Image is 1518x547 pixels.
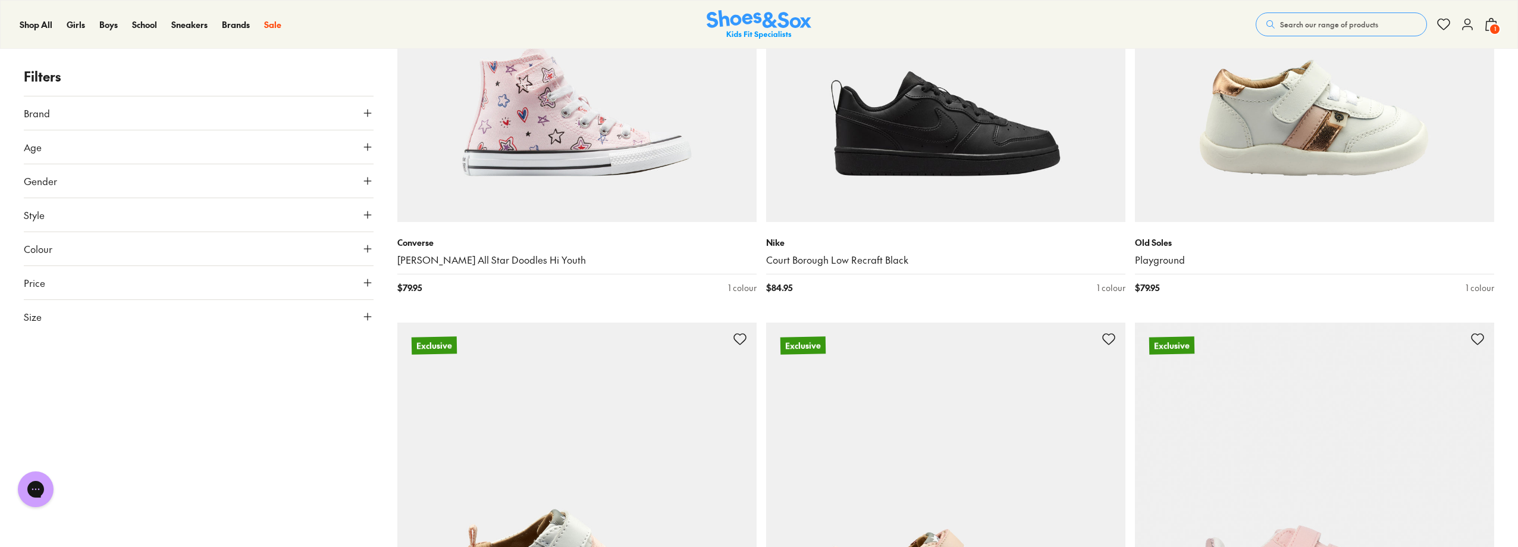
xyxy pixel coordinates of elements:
span: Sneakers [171,18,208,30]
a: Boys [99,18,118,31]
div: 1 colour [1097,282,1125,294]
button: Price [24,266,374,299]
span: Search our range of products [1280,19,1378,30]
button: Brand [24,96,374,130]
a: Shoes & Sox [707,10,811,39]
a: Girls [67,18,85,31]
a: Sneakers [171,18,208,31]
span: $ 79.95 [1135,282,1159,294]
span: Style [24,208,45,222]
span: Brands [222,18,250,30]
p: Exclusive [412,336,457,354]
a: Shop All [20,18,52,31]
span: 1 [1489,23,1501,35]
a: Sale [264,18,281,31]
span: Size [24,310,42,324]
a: Court Borough Low Recraft Black [766,254,1125,267]
span: Shop All [20,18,52,30]
button: Colour [24,232,374,265]
a: Brands [222,18,250,31]
p: Exclusive [1149,336,1194,354]
span: School [132,18,157,30]
span: Gender [24,174,57,188]
button: Size [24,300,374,333]
span: Brand [24,106,50,120]
button: Search our range of products [1256,12,1427,36]
p: Old Soles [1135,236,1494,249]
span: $ 79.95 [397,282,422,294]
a: Playground [1135,254,1494,267]
p: Nike [766,236,1125,249]
button: 1 [1484,11,1498,37]
span: $ 84.95 [766,282,792,294]
div: 1 colour [728,282,757,294]
button: Style [24,198,374,232]
img: SNS_Logo_Responsive.svg [707,10,811,39]
div: 1 colour [1466,282,1494,294]
span: Price [24,276,45,290]
p: Exclusive [780,336,826,354]
span: Boys [99,18,118,30]
a: [PERSON_NAME] All Star Doodles Hi Youth [397,254,757,267]
span: Girls [67,18,85,30]
p: Converse [397,236,757,249]
button: Age [24,130,374,164]
a: School [132,18,157,31]
p: Filters [24,67,374,86]
span: Colour [24,242,52,256]
span: Age [24,140,42,154]
span: Sale [264,18,281,30]
button: Gender [24,164,374,198]
iframe: Gorgias live chat messenger [12,467,59,511]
